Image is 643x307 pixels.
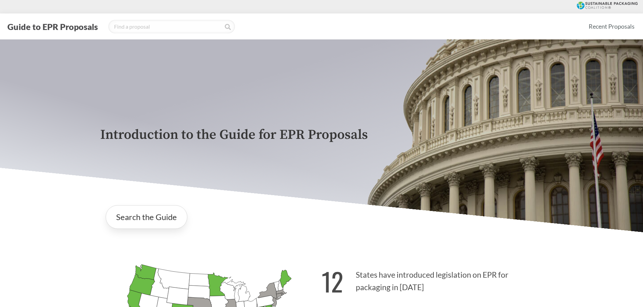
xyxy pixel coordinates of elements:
[106,205,187,229] a: Search the Guide
[100,127,543,143] p: Introduction to the Guide for EPR Proposals
[322,258,543,300] p: States have introduced legislation on EPR for packaging in [DATE]
[586,19,638,34] a: Recent Proposals
[322,263,343,300] strong: 12
[5,21,100,32] button: Guide to EPR Proposals
[108,20,235,33] input: Find a proposal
